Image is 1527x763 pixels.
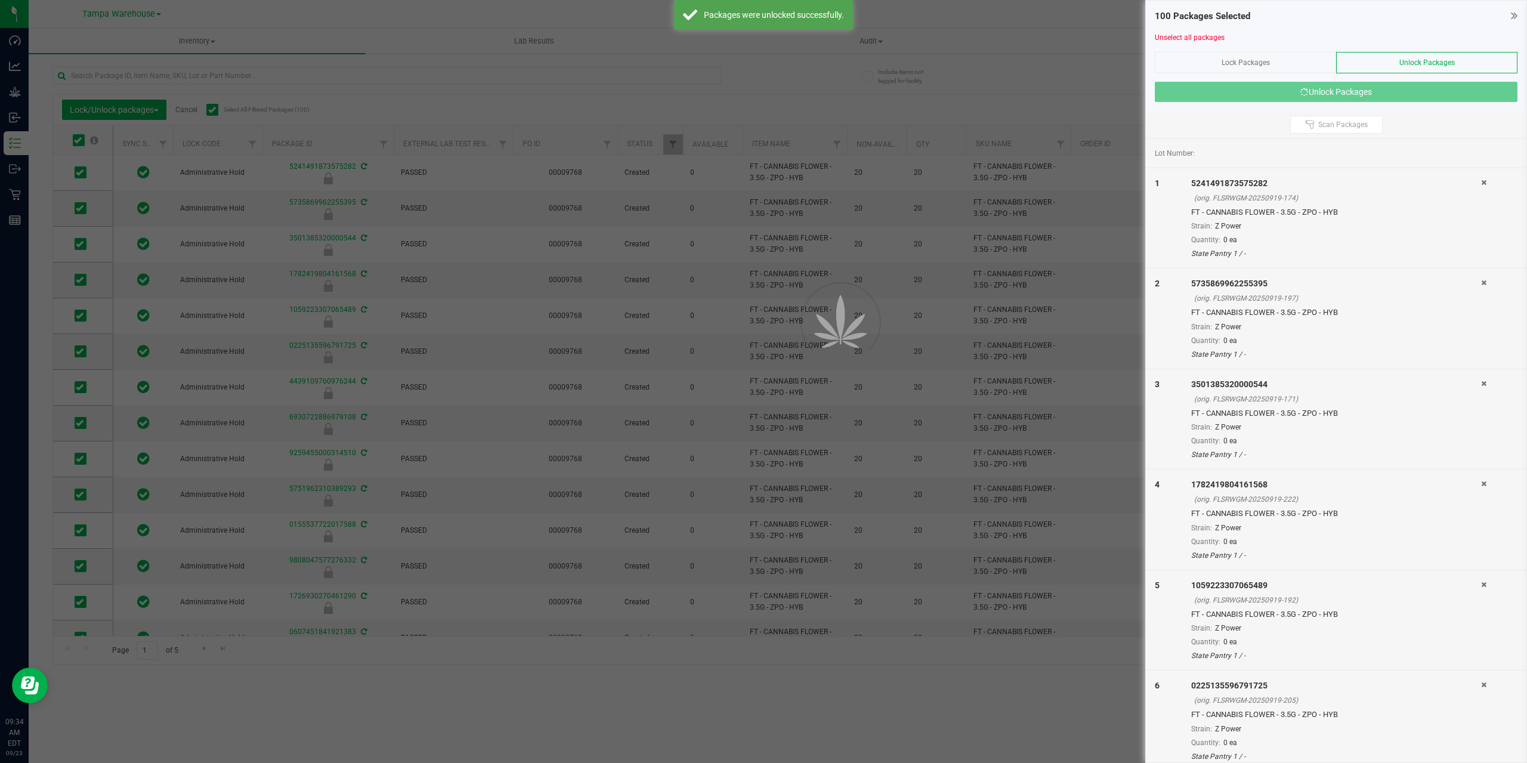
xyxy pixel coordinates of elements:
div: FT - CANNABIS FLOWER - 3.5G - ZPO - HYB [1191,709,1481,721]
span: Quantity: [1191,437,1220,445]
span: 2 [1155,279,1160,288]
div: 5241491873575282 [1191,177,1481,190]
div: (orig. FLSRWGM-20250919-192) [1194,595,1481,606]
span: Strain: [1191,423,1212,431]
div: FT - CANNABIS FLOWER - 3.5G - ZPO - HYB [1191,407,1481,419]
div: (orig. FLSRWGM-20250919-205) [1194,695,1481,706]
a: Unselect all packages [1155,33,1225,42]
span: Lock Packages [1222,58,1270,67]
span: Z Power [1215,725,1241,733]
span: 0 ea [1223,336,1237,345]
span: 0 ea [1223,739,1237,747]
div: 3501385320000544 [1191,378,1481,391]
span: 3 [1155,379,1160,389]
div: State Pantry 1 / - [1191,449,1481,460]
span: 0 ea [1223,538,1237,546]
span: Scan Packages [1318,120,1368,129]
span: 0 ea [1223,638,1237,646]
span: 0 ea [1223,236,1237,244]
div: FT - CANNABIS FLOWER - 3.5G - ZPO - HYB [1191,608,1481,620]
span: Strain: [1191,624,1212,632]
div: 0225135596791725 [1191,679,1481,692]
div: FT - CANNABIS FLOWER - 3.5G - ZPO - HYB [1191,508,1481,520]
div: (orig. FLSRWGM-20250919-174) [1194,193,1481,203]
div: (orig. FLSRWGM-20250919-171) [1194,394,1481,404]
span: 1 [1155,178,1160,188]
span: Strain: [1191,222,1212,230]
div: State Pantry 1 / - [1191,751,1481,762]
div: 5735869962255395 [1191,277,1481,290]
span: Strain: [1191,524,1212,532]
span: Strain: [1191,725,1212,733]
span: Z Power [1215,524,1241,532]
span: Z Power [1215,624,1241,632]
span: 6 [1155,681,1160,690]
div: (orig. FLSRWGM-20250919-222) [1194,494,1481,505]
div: 1782419804161568 [1191,478,1481,491]
span: Quantity: [1191,236,1220,244]
div: FT - CANNABIS FLOWER - 3.5G - ZPO - HYB [1191,307,1481,319]
span: Z Power [1215,423,1241,431]
span: Quantity: [1191,538,1220,546]
span: Unlock Packages [1399,58,1455,67]
div: Packages were unlocked successfully. [704,9,844,21]
button: Unlock Packages [1155,82,1517,102]
span: Quantity: [1191,336,1220,345]
div: State Pantry 1 / - [1191,349,1481,360]
span: 5 [1155,580,1160,590]
span: Quantity: [1191,638,1220,646]
span: 4 [1155,480,1160,489]
span: Strain: [1191,323,1212,331]
div: State Pantry 1 / - [1191,650,1481,661]
div: State Pantry 1 / - [1191,248,1481,259]
span: Lot Number: [1155,148,1195,159]
span: Z Power [1215,222,1241,230]
button: Scan Packages [1290,116,1383,134]
div: (orig. FLSRWGM-20250919-197) [1194,293,1481,304]
div: State Pantry 1 / - [1191,550,1481,561]
iframe: Resource center [12,668,48,703]
span: 0 ea [1223,437,1237,445]
span: Z Power [1215,323,1241,331]
div: FT - CANNABIS FLOWER - 3.5G - ZPO - HYB [1191,206,1481,218]
span: Quantity: [1191,739,1220,747]
div: 1059223307065489 [1191,579,1481,592]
